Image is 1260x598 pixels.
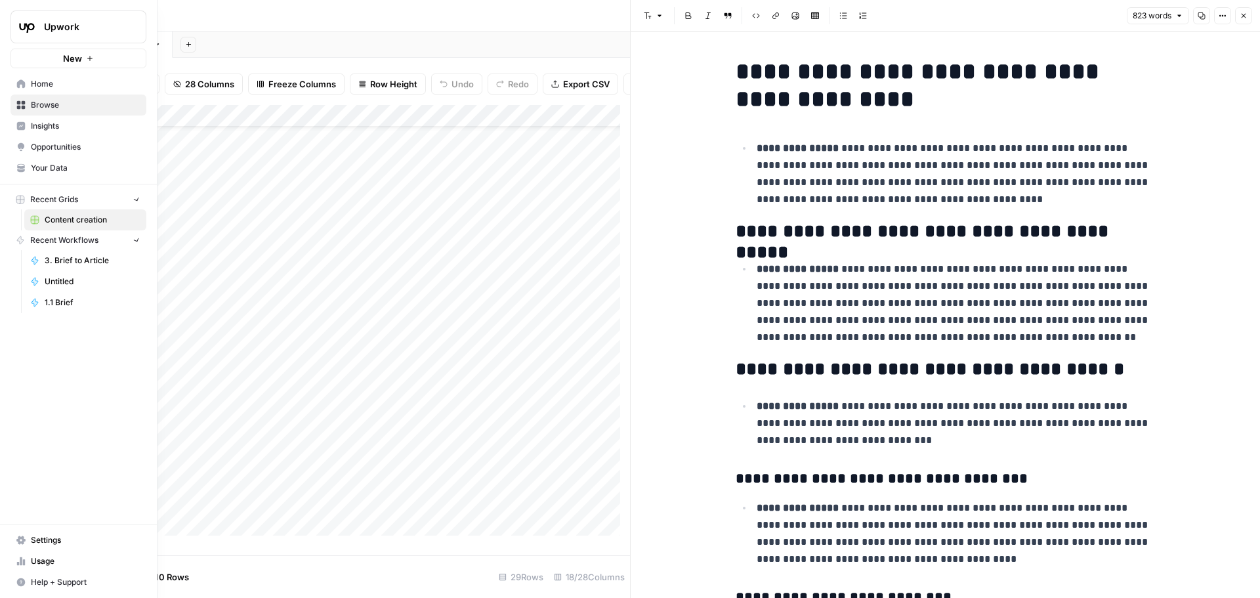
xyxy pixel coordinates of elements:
span: Recent Grids [30,194,78,205]
span: Settings [31,534,140,546]
span: Freeze Columns [268,77,336,91]
span: Usage [31,555,140,567]
span: 1.1 Brief [45,297,140,309]
span: Opportunities [31,141,140,153]
span: Browse [31,99,140,111]
button: Export CSV [543,74,618,95]
span: Add 10 Rows [136,570,189,584]
span: Your Data [31,162,140,174]
div: 29 Rows [493,566,549,587]
a: 1.1 Brief [24,292,146,313]
a: Content creation [24,209,146,230]
button: Workspace: Upwork [10,11,146,43]
button: Row Height [350,74,426,95]
span: Undo [451,77,474,91]
span: New [63,52,82,65]
span: Upwork [44,20,123,33]
a: Settings [10,530,146,551]
button: Freeze Columns [248,74,345,95]
button: Undo [431,74,482,95]
span: Row Height [370,77,417,91]
span: Content creation [45,214,140,226]
button: Help + Support [10,572,146,593]
span: Help + Support [31,576,140,588]
a: Usage [10,551,146,572]
span: Recent Workflows [30,234,98,246]
span: 3. Brief to Article [45,255,140,267]
div: 18/28 Columns [549,566,630,587]
a: Your Data [10,158,146,179]
a: 3. Brief to Article [24,250,146,271]
span: Redo [508,77,529,91]
span: Insights [31,120,140,132]
span: Untitled [45,276,140,288]
span: 823 words [1133,10,1171,22]
a: Insights [10,116,146,137]
a: Home [10,74,146,95]
button: 28 Columns [165,74,243,95]
a: Untitled [24,271,146,292]
button: Recent Grids [10,190,146,209]
button: New [10,49,146,68]
button: Recent Workflows [10,230,146,250]
a: Browse [10,95,146,116]
button: Redo [488,74,537,95]
span: Export CSV [563,77,610,91]
span: Home [31,78,140,90]
a: Opportunities [10,137,146,158]
img: Upwork Logo [15,15,39,39]
span: 28 Columns [185,77,234,91]
button: 823 words [1127,7,1189,24]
